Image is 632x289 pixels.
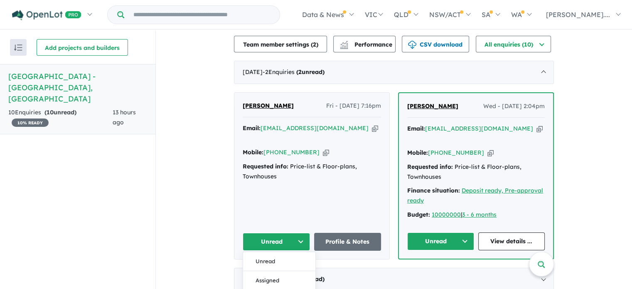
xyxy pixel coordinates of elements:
[372,124,378,133] button: Copy
[234,36,327,52] button: Team member settings (2)
[14,44,22,51] img: sort.svg
[407,187,543,204] a: Deposit ready, Pre-approval ready
[462,211,497,218] a: 3 - 6 months
[536,124,543,133] button: Copy
[407,232,474,250] button: Unread
[340,41,348,45] img: line-chart.svg
[407,187,460,194] strong: Finance situation:
[37,39,128,56] button: Add projects and builders
[476,36,551,52] button: All enquiries (10)
[478,232,545,250] a: View details ...
[313,41,316,48] span: 2
[323,148,329,157] button: Copy
[407,211,430,218] strong: Budget:
[8,108,113,128] div: 10 Enquir ies
[340,43,348,49] img: bar-chart.svg
[407,125,425,132] strong: Email:
[333,36,396,52] button: Performance
[407,102,458,110] span: [PERSON_NAME]
[298,68,302,76] span: 2
[407,101,458,111] a: [PERSON_NAME]
[243,252,315,271] button: Unread
[243,148,263,156] strong: Mobile:
[546,10,610,19] span: [PERSON_NAME]....
[44,109,76,116] strong: ( unread)
[243,102,294,109] span: [PERSON_NAME]
[407,210,545,220] div: |
[314,233,381,251] a: Profile & Notes
[432,211,461,218] a: 10000000
[263,148,320,156] a: [PHONE_NUMBER]
[483,101,545,111] span: Wed - [DATE] 2:04pm
[407,163,453,170] strong: Requested info:
[428,149,484,156] a: [PHONE_NUMBER]
[402,36,469,52] button: CSV download
[263,68,325,76] span: - 2 Enquir ies
[12,10,81,20] img: Openlot PRO Logo White
[243,124,261,132] strong: Email:
[408,41,416,49] img: download icon
[341,41,392,48] span: Performance
[113,109,136,126] span: 13 hours ago
[326,101,381,111] span: Fri - [DATE] 7:16pm
[47,109,54,116] span: 10
[234,61,554,84] div: [DATE]
[243,233,310,251] button: Unread
[487,148,494,157] button: Copy
[243,162,381,182] div: Price-list & Floor-plans, Townhouses
[12,119,49,127] span: 10 % READY
[407,162,545,182] div: Price-list & Floor-plans, Townhouses
[243,101,294,111] a: [PERSON_NAME]
[425,125,533,132] a: [EMAIL_ADDRESS][DOMAIN_NAME]
[126,6,278,24] input: Try estate name, suburb, builder or developer
[261,124,369,132] a: [EMAIL_ADDRESS][DOMAIN_NAME]
[296,68,325,76] strong: ( unread)
[243,163,288,170] strong: Requested info:
[8,71,147,104] h5: [GEOGRAPHIC_DATA] - [GEOGRAPHIC_DATA] , [GEOGRAPHIC_DATA]
[407,149,428,156] strong: Mobile:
